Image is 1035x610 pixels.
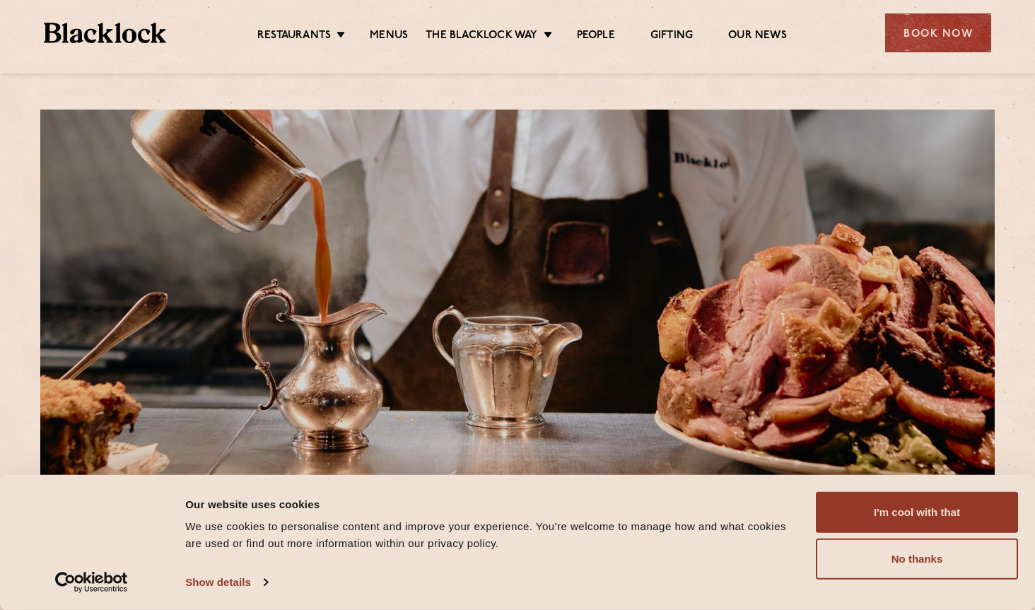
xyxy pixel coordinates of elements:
a: Gifting [650,29,693,45]
div: We use cookies to personalise content and improve your experience. You're welcome to manage how a... [185,518,800,552]
button: I'm cool with that [816,492,1018,533]
img: BL_Textured_Logo-footer-cropped.svg [44,23,166,43]
button: No thanks [816,539,1018,580]
a: Our News [728,29,787,45]
a: Restaurants [257,29,331,45]
a: Show details [185,572,267,593]
div: Our website uses cookies [185,495,800,512]
a: Usercentrics Cookiebot - opens in a new window [30,572,153,593]
a: Menus [370,29,408,45]
a: The Blacklock Way [426,29,537,45]
div: Book Now [885,13,991,52]
a: People [577,29,615,45]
